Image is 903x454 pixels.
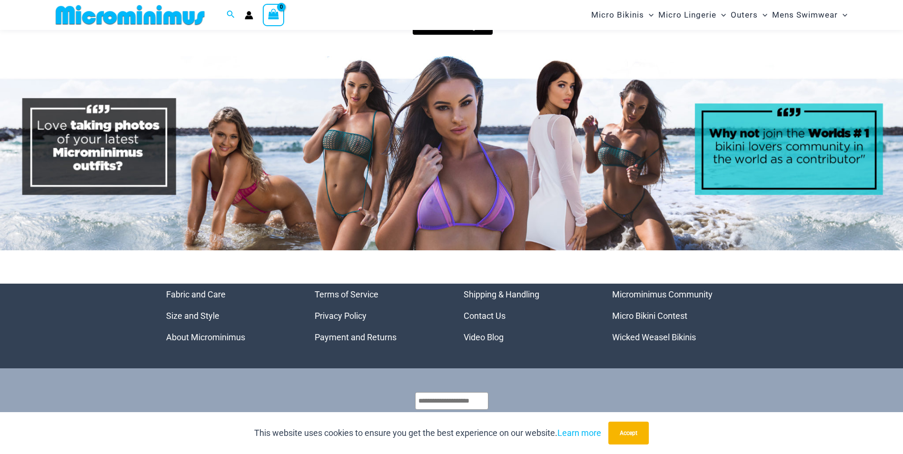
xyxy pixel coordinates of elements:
[772,3,838,27] span: Mens Swimwear
[612,284,737,348] aside: Footer Widget 4
[612,289,713,299] a: Microminimus Community
[52,4,208,26] img: MM SHOP LOGO FLAT
[166,332,245,342] a: About Microminimus
[245,11,253,20] a: Account icon link
[166,284,291,348] nav: Menu
[612,311,687,321] a: Micro Bikini Contest
[166,311,219,321] a: Size and Style
[589,3,656,27] a: Micro BikinisMenu ToggleMenu Toggle
[464,284,589,348] nav: Menu
[227,9,235,21] a: Search icon link
[658,3,716,27] span: Micro Lingerie
[464,332,504,342] a: Video Blog
[557,428,601,438] a: Learn more
[464,311,506,321] a: Contact Us
[716,3,726,27] span: Menu Toggle
[315,332,397,342] a: Payment and Returns
[464,289,539,299] a: Shipping & Handling
[263,4,285,26] a: View Shopping Cart, empty
[166,289,226,299] a: Fabric and Care
[431,23,486,30] span: Follow on Instagram
[731,3,758,27] span: Outers
[464,284,589,348] aside: Footer Widget 3
[758,3,767,27] span: Menu Toggle
[612,284,737,348] nav: Menu
[608,422,649,444] button: Accept
[656,3,728,27] a: Micro LingerieMenu ToggleMenu Toggle
[315,311,367,321] a: Privacy Policy
[644,3,654,27] span: Menu Toggle
[315,289,378,299] a: Terms of Service
[728,3,770,27] a: OutersMenu ToggleMenu Toggle
[770,3,850,27] a: Mens SwimwearMenu ToggleMenu Toggle
[838,3,847,27] span: Menu Toggle
[587,1,852,29] nav: Site Navigation
[315,284,440,348] nav: Menu
[591,3,644,27] span: Micro Bikinis
[612,332,696,342] a: Wicked Weasel Bikinis
[166,284,291,348] aside: Footer Widget 1
[315,284,440,348] aside: Footer Widget 2
[254,426,601,440] p: This website uses cookies to ensure you get the best experience on our website.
